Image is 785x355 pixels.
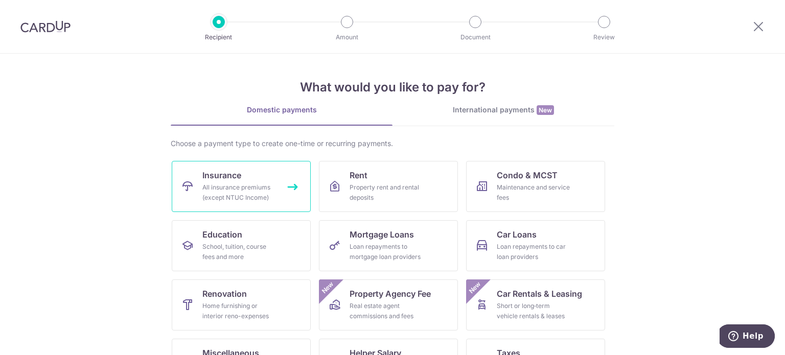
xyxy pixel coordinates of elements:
[172,161,311,212] a: InsuranceAll insurance premiums (except NTUC Income)
[720,324,775,350] iframe: Opens a widget where you can find more information
[497,242,570,262] div: Loan repayments to car loan providers
[319,220,458,271] a: Mortgage LoansLoan repayments to mortgage loan providers
[171,138,614,149] div: Choose a payment type to create one-time or recurring payments.
[466,161,605,212] a: Condo & MCSTMaintenance and service fees
[172,279,311,330] a: RenovationHome furnishing or interior reno-expenses
[467,279,483,296] span: New
[319,161,458,212] a: RentProperty rent and rental deposits
[350,288,431,300] span: Property Agency Fee
[171,78,614,97] h4: What would you like to pay for?
[319,279,336,296] span: New
[497,301,570,321] div: Short or long‑term vehicle rentals & leases
[202,301,276,321] div: Home furnishing or interior reno-expenses
[350,242,423,262] div: Loan repayments to mortgage loan providers
[437,32,513,42] p: Document
[497,182,570,203] div: Maintenance and service fees
[202,228,242,241] span: Education
[497,228,537,241] span: Car Loans
[566,32,642,42] p: Review
[497,169,558,181] span: Condo & MCST
[350,182,423,203] div: Property rent and rental deposits
[392,105,614,115] div: International payments
[350,169,367,181] span: Rent
[350,228,414,241] span: Mortgage Loans
[20,20,71,33] img: CardUp
[172,220,311,271] a: EducationSchool, tuition, course fees and more
[466,279,605,330] a: Car Rentals & LeasingShort or long‑term vehicle rentals & leasesNew
[202,242,276,262] div: School, tuition, course fees and more
[202,169,241,181] span: Insurance
[466,220,605,271] a: Car LoansLoan repayments to car loan providers
[202,182,276,203] div: All insurance premiums (except NTUC Income)
[181,32,257,42] p: Recipient
[309,32,385,42] p: Amount
[319,279,458,330] a: Property Agency FeeReal estate agent commissions and feesNew
[537,105,554,115] span: New
[23,7,44,16] span: Help
[497,288,582,300] span: Car Rentals & Leasing
[350,301,423,321] div: Real estate agent commissions and fees
[202,288,247,300] span: Renovation
[171,105,392,115] div: Domestic payments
